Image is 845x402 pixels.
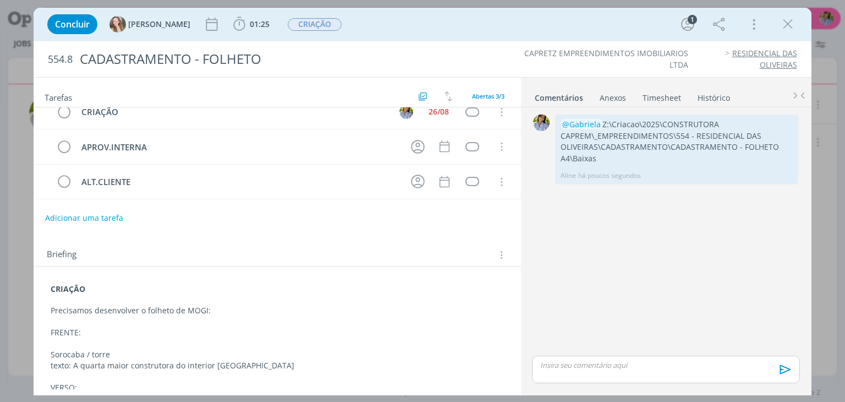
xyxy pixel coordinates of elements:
span: Briefing [47,248,76,262]
p: VERSO: [51,382,503,393]
div: CRIAÇÃO [76,105,389,119]
button: Concluir [47,14,97,34]
p: FRENTE: [51,327,503,338]
span: @Gabriela [562,119,601,129]
p: texto: A quarta maior construtora do interior [GEOGRAPHIC_DATA] [51,360,503,371]
a: CAPRETZ EMPREENDIMENTOS IMOBILIARIOS LTDA [524,48,688,69]
strong: CRIAÇÃO [51,284,85,294]
p: Sorocaba / torre [51,349,503,360]
span: CRIAÇÃO [288,18,342,31]
span: Concluir [55,20,90,29]
span: 554.8 [48,53,73,66]
span: [PERSON_NAME] [128,20,190,28]
div: CADASTRAMENTO - FOLHETO [75,46,480,73]
a: Histórico [697,88,731,104]
span: 01:25 [250,19,270,29]
button: G[PERSON_NAME] [109,16,190,32]
img: arrow-down-up.svg [445,91,452,101]
img: A [533,115,550,131]
button: A [398,104,415,120]
a: Comentários [534,88,584,104]
div: dialog [34,8,811,395]
button: 1 [679,15,696,33]
img: A [399,105,413,119]
div: APROV.INTERNA [76,140,400,154]
div: 26/08 [429,108,449,116]
span: Tarefas [45,90,72,103]
span: Abertas 3/3 [472,92,504,100]
div: ALT.CLIENTE [76,175,400,189]
button: Adicionar uma tarefa [45,208,124,228]
a: Timesheet [642,88,682,104]
span: há poucos segundos [578,171,641,181]
p: Precisamos desenvolver o folheto de MOGI: [51,305,503,316]
button: CRIAÇÃO [287,18,342,31]
p: Aline [561,171,576,181]
div: Anexos [600,93,626,104]
button: 01:25 [231,15,272,33]
a: RESIDENCIAL DAS OLIVEIRAS [732,48,797,69]
div: 1 [688,15,697,24]
p: Z:\Criacao\2025\CONSTRUTORA CAPREM\_EMPREENDIMENTOS\554 - RESIDENCIAL DAS OLIVEIRAS\CADASTRAMENTO... [561,119,793,164]
img: G [109,16,126,32]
